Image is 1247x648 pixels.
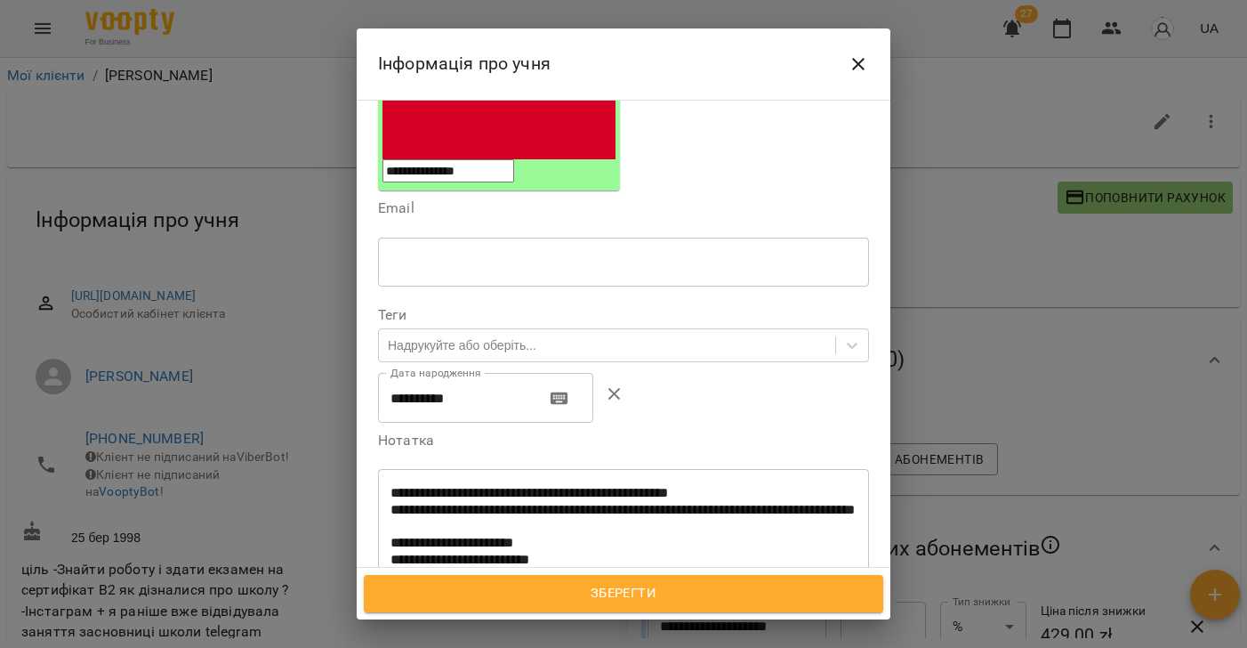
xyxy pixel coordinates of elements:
[837,43,880,85] button: Close
[378,50,551,77] h6: Інформація про учня
[388,336,536,354] div: Надрукуйте або оберіть...
[383,582,864,605] span: Зберегти
[378,201,869,215] label: Email
[364,575,883,612] button: Зберегти
[378,308,869,322] label: Теги
[378,433,869,448] label: Нотатка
